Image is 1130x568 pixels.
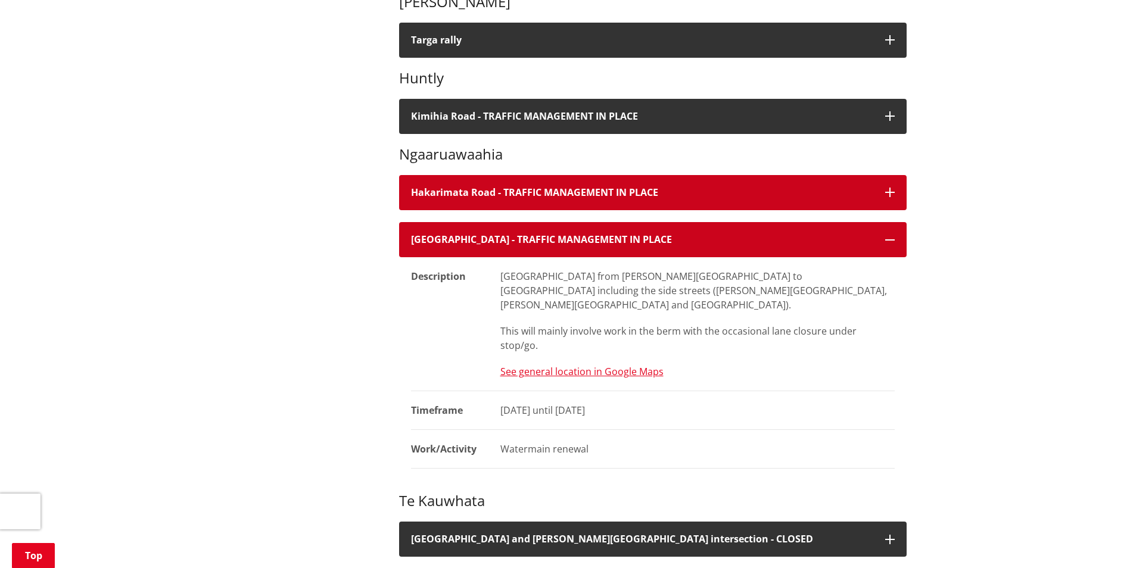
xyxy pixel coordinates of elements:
[411,234,873,245] h4: [GEOGRAPHIC_DATA] - TRAFFIC MANAGEMENT IN PLACE
[399,522,907,557] button: [GEOGRAPHIC_DATA] and [PERSON_NAME][GEOGRAPHIC_DATA] intersection - CLOSED
[411,391,488,430] dt: Timeframe
[411,35,873,46] h4: Targa rally
[411,430,488,469] dt: Work/Activity
[500,442,895,456] div: Watermain renewal
[411,111,873,122] h4: Kimihia Road - TRAFFIC MANAGEMENT IN PLACE
[500,403,895,417] div: [DATE] until [DATE]
[411,187,873,198] h4: Hakarimata Road - TRAFFIC MANAGEMENT IN PLACE
[399,146,907,163] h3: Ngaaruawaahia
[411,533,873,545] h4: [GEOGRAPHIC_DATA] and [PERSON_NAME][GEOGRAPHIC_DATA] intersection - CLOSED
[399,492,907,510] h3: Te Kauwhata
[500,269,895,312] p: [GEOGRAPHIC_DATA] from [PERSON_NAME][GEOGRAPHIC_DATA] to [GEOGRAPHIC_DATA] including the side str...
[399,70,907,87] h3: Huntly
[411,257,488,391] dt: Description
[500,324,895,352] p: This will mainly involve work in the berm with the occasional lane closure under stop/go.
[500,365,664,378] a: See general location in Google Maps
[399,99,907,134] button: Kimihia Road - TRAFFIC MANAGEMENT IN PLACE
[399,23,907,58] button: Targa rally
[12,543,55,568] a: Top
[1075,518,1118,561] iframe: Messenger Launcher
[399,222,907,257] button: [GEOGRAPHIC_DATA] - TRAFFIC MANAGEMENT IN PLACE
[399,175,907,210] button: Hakarimata Road - TRAFFIC MANAGEMENT IN PLACE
